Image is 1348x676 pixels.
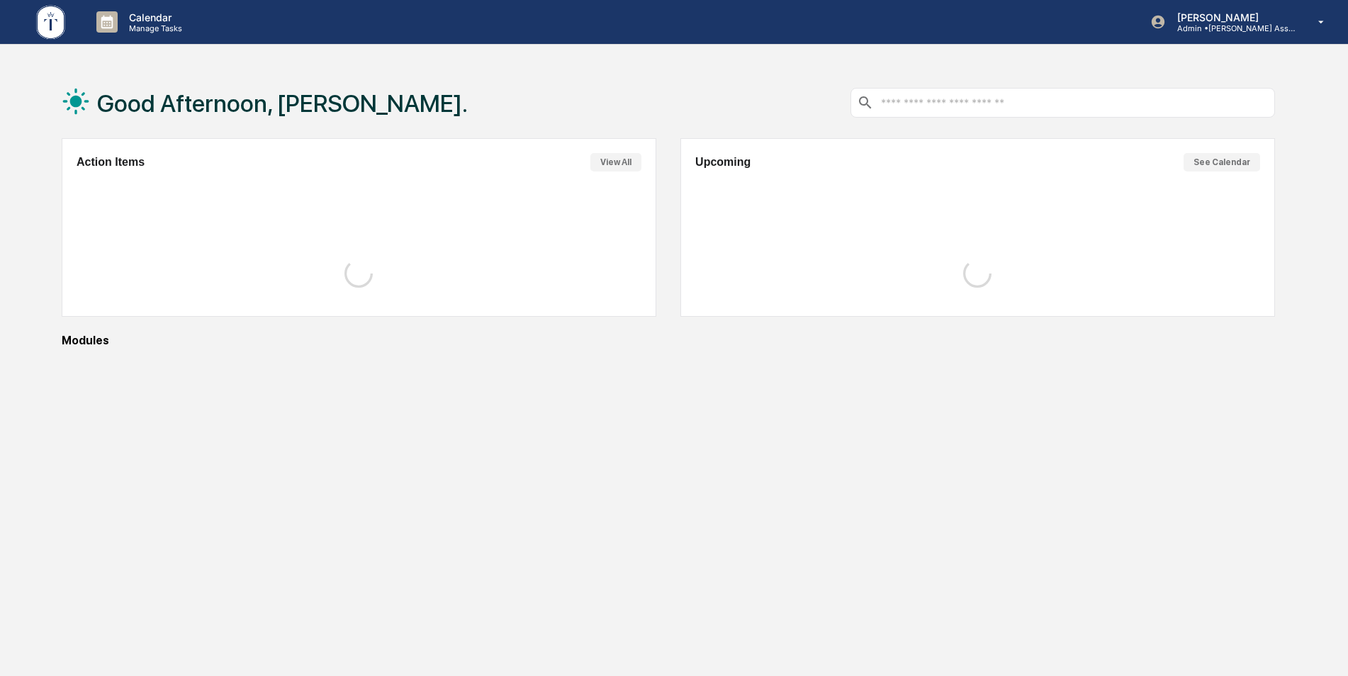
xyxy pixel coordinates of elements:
button: View All [590,153,641,171]
p: Calendar [118,11,189,23]
img: logo [34,3,68,42]
div: Modules [62,334,1275,347]
p: Admin • [PERSON_NAME] Asset Management LLC [1166,23,1298,33]
p: [PERSON_NAME] [1166,11,1298,23]
h2: Upcoming [695,156,751,169]
h1: Good Afternoon, [PERSON_NAME]. [97,89,468,118]
button: See Calendar [1184,153,1260,171]
h2: Action Items [77,156,145,169]
p: Manage Tasks [118,23,189,33]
